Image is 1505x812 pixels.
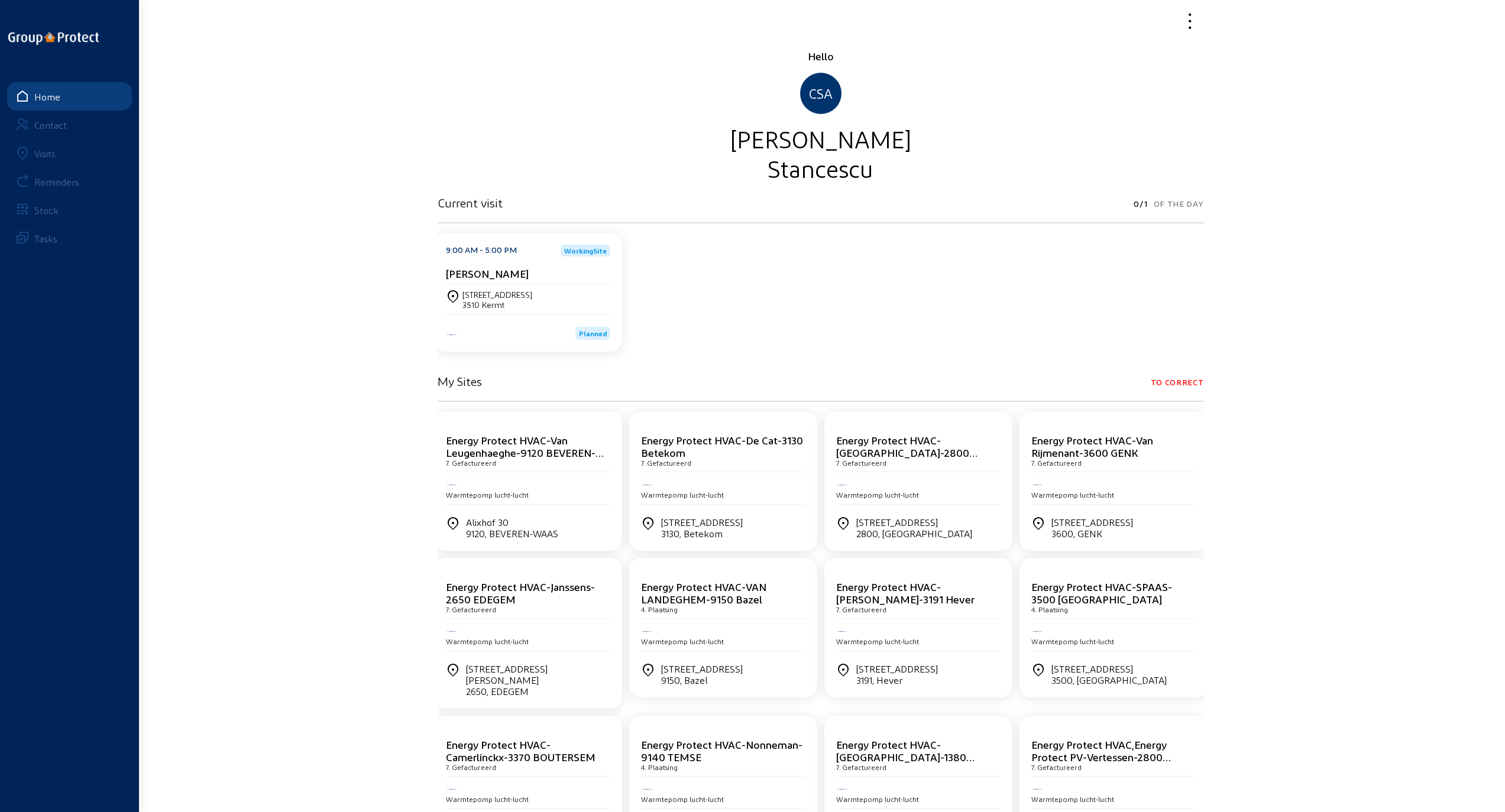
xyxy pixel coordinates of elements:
div: 2650, EDEGEM [466,686,610,697]
div: [STREET_ADDRESS] [856,663,938,686]
img: Energy Protect HVAC [446,630,458,633]
cam-card-title: Energy Protect HVAC-[PERSON_NAME]-3191 Hever [836,580,975,605]
div: 2800, [GEOGRAPHIC_DATA] [856,528,972,539]
div: 3130, Betekom [661,528,743,539]
cam-card-subtitle: 7. Gefactureerd [641,459,691,467]
img: Energy Protect HVAC [1031,630,1043,633]
img: Energy Protect HVAC [641,483,653,486]
span: Of the day [1154,196,1204,212]
cam-card-subtitle: 7. Gefactureerd [446,605,496,613]
cam-card-title: Energy Protect HVAC-De Cat-3130 Betekom [641,434,803,459]
cam-card-title: Energy Protect HVAC,Energy Protect PV-Vertessen-2800 [GEOGRAPHIC_DATA] [1031,738,1171,775]
a: Stock [7,196,132,224]
a: Reminders [7,167,132,196]
cam-card-title: [PERSON_NAME] [446,267,529,280]
span: Warmtepomp lucht-lucht [1031,491,1114,499]
cam-card-title: Energy Protect HVAC-Nonneman-9140 TEMSE [641,738,802,763]
h3: Current visit [438,196,503,210]
div: Stancescu [438,153,1204,183]
cam-card-subtitle: 4. Plaatsing [641,763,678,771]
span: Warmtepomp lucht-lucht [836,491,919,499]
div: Tasks [34,233,57,244]
div: [PERSON_NAME] [438,124,1204,153]
cam-card-subtitle: 7. Gefactureerd [836,459,886,467]
div: [STREET_ADDRESS] [462,290,532,300]
div: 9:00 AM - 5:00 PM [446,245,517,256]
img: logo-oneline.png [8,32,99,45]
span: Warmtepomp lucht-lucht [1031,637,1114,645]
span: Warmtepomp lucht-lucht [641,795,724,803]
cam-card-title: Energy Protect HVAC-Van Leugenhaeghe-9120 BEVEREN-WAAS [446,434,604,471]
img: Energy Protect HVAC [1031,788,1043,791]
div: Alixhof 30 [466,517,558,539]
div: [STREET_ADDRESS] [1051,517,1133,539]
span: 0/1 [1134,196,1147,212]
a: Contact [7,111,132,139]
cam-card-title: Energy Protect HVAC-[GEOGRAPHIC_DATA]-1380 [GEOGRAPHIC_DATA] [836,738,975,775]
div: Hello [438,49,1204,63]
div: [STREET_ADDRESS] [661,663,743,686]
img: Energy Protect HVAC [446,333,458,336]
cam-card-title: Energy Protect HVAC-[GEOGRAPHIC_DATA]-2800 [GEOGRAPHIC_DATA] [836,434,978,471]
div: 3500, [GEOGRAPHIC_DATA] [1051,674,1167,686]
h3: My Sites [438,374,482,388]
a: Visits [7,139,132,167]
div: [STREET_ADDRESS] [856,517,972,539]
span: To correct [1151,374,1204,391]
div: 3191, Hever [856,674,938,686]
div: 9150, Bazel [661,674,743,686]
cam-card-title: Energy Protect HVAC-Janssens-2650 EDEGEM [446,580,595,605]
div: 3510 Kermt [462,300,532,310]
span: Warmtepomp lucht-lucht [1031,795,1114,803]
cam-card-subtitle: 7. Gefactureerd [446,459,496,467]
img: Energy Protect HVAC [836,788,848,791]
div: Stock [34,204,59,216]
img: Energy Protect HVAC [446,483,458,486]
div: Reminders [34,176,79,187]
div: Visits [34,148,56,159]
img: Energy Protect HVAC [1031,483,1043,486]
cam-card-subtitle: 7. Gefactureerd [836,605,886,613]
div: [STREET_ADDRESS] [661,517,743,539]
span: Warmtepomp lucht-lucht [641,637,724,645]
span: Warmtepomp lucht-lucht [836,795,919,803]
cam-card-title: Energy Protect HVAC-SPAAS-3500 [GEOGRAPHIC_DATA] [1031,580,1172,605]
cam-card-title: Energy Protect HVAC-Camerlinckx-3370 BOUTERSEM [446,738,595,763]
cam-card-subtitle: 7. Gefactureerd [1031,763,1082,771]
div: 3600, GENK [1051,528,1133,539]
div: 9120, BEVEREN-WAAS [466,528,558,539]
cam-card-subtitle: 7. Gefactureerd [1031,459,1082,467]
a: Home [7,82,132,111]
img: Energy Protect HVAC [641,788,653,791]
cam-card-subtitle: 4. Plaatsing [1031,605,1068,613]
div: [STREET_ADDRESS][PERSON_NAME] [466,663,610,697]
span: WorkingSite [564,247,607,254]
div: [STREET_ADDRESS] [1051,663,1167,686]
span: Warmtepomp lucht-lucht [641,491,724,499]
div: CSA [800,73,841,114]
span: Warmtepomp lucht-lucht [836,637,919,645]
cam-card-subtitle: 4. Plaatsing [641,605,678,613]
cam-card-title: Energy Protect HVAC-VAN LANDEGHEM-9150 Bazel [641,580,766,605]
cam-card-subtitle: 7. Gefactureerd [446,763,496,771]
a: Tasks [7,224,132,252]
img: Energy Protect HVAC [641,630,653,633]
cam-card-subtitle: 7. Gefactureerd [836,763,886,771]
img: Energy Protect HVAC [836,483,848,486]
span: Planned [579,329,607,337]
span: Warmtepomp lucht-lucht [446,795,529,803]
img: Energy Protect HVAC [836,630,848,633]
cam-card-title: Energy Protect HVAC-Van Rijmenant-3600 GENK [1031,434,1153,459]
div: Home [34,91,60,102]
img: Energy Protect HVAC [446,788,458,791]
span: Warmtepomp lucht-lucht [446,491,529,499]
div: Contact [34,119,67,131]
span: Warmtepomp lucht-lucht [446,637,529,645]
